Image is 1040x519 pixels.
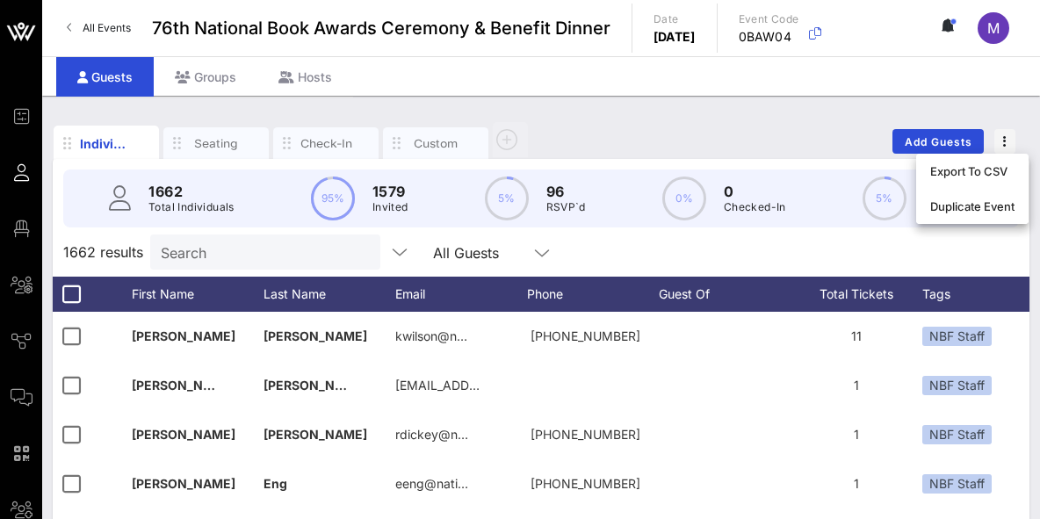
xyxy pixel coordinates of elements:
div: Phone [527,277,659,312]
span: M [987,19,1000,37]
span: +19096416180 [531,476,640,491]
span: [PERSON_NAME] [132,328,235,343]
p: Date [654,11,696,28]
p: eeng@nati… [395,459,468,508]
span: 76th National Book Awards Ceremony & Benefit Dinner [152,15,610,41]
p: [DATE] [654,28,696,46]
div: 11 [791,312,922,361]
div: NBF Staff [922,474,992,494]
span: All Events [83,21,131,34]
span: [PERSON_NAME] [132,476,235,491]
p: 1662 [148,181,235,202]
p: kwilson@n… [395,312,467,361]
div: Email [395,277,527,312]
div: Export To CSV [930,164,1015,178]
p: RSVP`d [546,198,586,216]
span: [PERSON_NAME] [264,328,367,343]
p: 0 [724,181,786,202]
div: 1 [791,459,922,508]
div: NBF Staff [922,425,992,444]
p: 0BAW04 [739,28,799,46]
button: Add Guests [892,129,984,154]
div: M [978,12,1009,44]
p: Checked-In [724,198,786,216]
div: Guests [56,57,154,97]
p: rdickey@n… [395,410,468,459]
div: Last Name [264,277,395,312]
span: +16467626311 [531,328,640,343]
div: 1 [791,361,922,410]
div: Groups [154,57,257,97]
span: +15134047489 [531,427,640,442]
span: 1662 results [63,241,143,263]
div: 1 [791,410,922,459]
span: Eng [264,476,287,491]
a: All Events [56,14,141,42]
span: [PERSON_NAME] [132,378,235,393]
div: Custom [409,135,462,152]
span: [PERSON_NAME] [132,427,235,442]
div: Seating [190,135,242,152]
div: Duplicate Event [930,199,1015,213]
p: 1579 [372,181,408,202]
div: Total Tickets [791,277,922,312]
div: NBF Staff [922,327,992,346]
p: 96 [546,181,586,202]
p: Total Individuals [148,198,235,216]
span: [EMAIL_ADDRESS][DOMAIN_NAME] [395,378,607,393]
div: Individuals [80,134,133,153]
div: Hosts [257,57,353,97]
div: NBF Staff [922,376,992,395]
p: Event Code [739,11,799,28]
span: [PERSON_NAME] [264,427,367,442]
div: All Guests [422,234,563,270]
div: Check-In [300,135,352,152]
span: [PERSON_NAME] [264,378,367,393]
div: Guest Of [659,277,791,312]
span: Add Guests [904,135,973,148]
div: All Guests [433,245,499,261]
p: Invited [372,198,408,216]
div: First Name [132,277,264,312]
